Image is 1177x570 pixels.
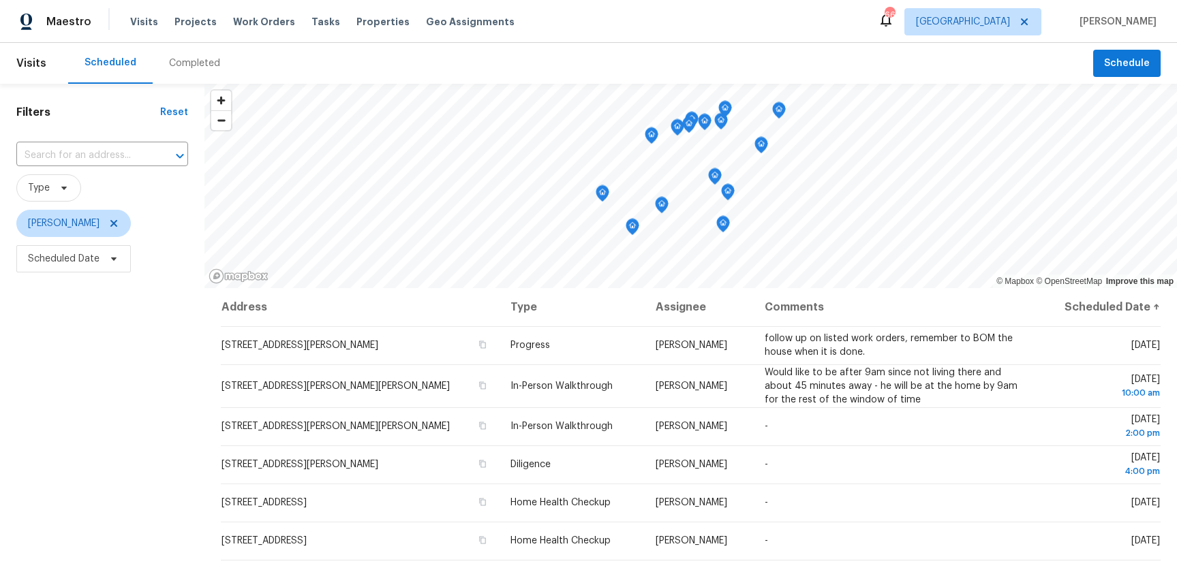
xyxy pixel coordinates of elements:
[16,145,150,166] input: Search for an address...
[1046,426,1160,440] div: 2:00 pm
[221,341,378,350] span: [STREET_ADDRESS][PERSON_NAME]
[1046,386,1160,400] div: 10:00 am
[476,534,489,546] button: Copy Address
[46,15,91,29] span: Maestro
[28,217,100,230] span: [PERSON_NAME]
[160,106,188,119] div: Reset
[765,536,768,545] span: -
[1131,536,1160,545] span: [DATE]
[645,127,658,148] div: Map marker
[885,8,894,22] div: 66
[510,498,611,507] span: Home Health Checkup
[765,334,1013,357] span: follow up on listed work orders, remember to BOM the house when it is done.
[510,381,613,391] span: In-Person Walkthrough
[1131,341,1160,350] span: [DATE]
[211,111,231,130] span: Zoom out
[698,114,712,135] div: Map marker
[1131,498,1160,507] span: [DATE]
[510,460,551,469] span: Diligence
[476,419,489,432] button: Copy Address
[656,341,727,350] span: [PERSON_NAME]
[221,460,378,469] span: [STREET_ADDRESS][PERSON_NAME]
[211,110,231,130] button: Zoom out
[426,15,515,29] span: Geo Assignments
[655,197,669,218] div: Map marker
[221,381,450,391] span: [STREET_ADDRESS][PERSON_NAME][PERSON_NAME]
[1074,15,1157,29] span: [PERSON_NAME]
[233,15,295,29] span: Work Orders
[28,181,50,195] span: Type
[754,288,1036,326] th: Comments
[476,458,489,470] button: Copy Address
[765,368,1018,405] span: Would like to be after 9am since not living there and about 45 minutes away - he will be at the h...
[1046,464,1160,478] div: 4:00 pm
[211,91,231,110] button: Zoom in
[170,146,189,165] button: Open
[476,496,489,508] button: Copy Address
[656,422,727,431] span: [PERSON_NAME]
[1093,50,1161,78] button: Schedule
[714,113,728,134] div: Map marker
[682,116,696,138] div: Map marker
[656,381,727,391] span: [PERSON_NAME]
[1106,276,1174,286] a: Improve this map
[356,15,410,29] span: Properties
[671,119,684,140] div: Map marker
[510,341,550,350] span: Progress
[16,48,46,78] span: Visits
[1036,276,1102,286] a: OpenStreetMap
[204,84,1177,288] canvas: Map
[996,276,1034,286] a: Mapbox
[718,101,732,122] div: Map marker
[221,498,307,507] span: [STREET_ADDRESS]
[209,268,269,284] a: Mapbox homepage
[1046,375,1160,400] span: [DATE]
[311,17,340,27] span: Tasks
[916,15,1010,29] span: [GEOGRAPHIC_DATA]
[772,102,786,123] div: Map marker
[85,56,136,69] div: Scheduled
[645,288,754,326] th: Assignee
[685,112,699,133] div: Map marker
[130,15,158,29] span: Visits
[28,252,100,266] span: Scheduled Date
[1104,55,1150,72] span: Schedule
[656,498,727,507] span: [PERSON_NAME]
[1046,415,1160,440] span: [DATE]
[765,498,768,507] span: -
[765,460,768,469] span: -
[721,184,735,205] div: Map marker
[716,216,730,237] div: Map marker
[476,338,489,351] button: Copy Address
[596,185,609,206] div: Map marker
[476,379,489,392] button: Copy Address
[1046,453,1160,478] span: [DATE]
[754,137,768,158] div: Map marker
[626,219,639,240] div: Map marker
[169,57,220,70] div: Completed
[510,536,611,545] span: Home Health Checkup
[221,422,450,431] span: [STREET_ADDRESS][PERSON_NAME][PERSON_NAME]
[221,536,307,545] span: [STREET_ADDRESS]
[510,422,613,431] span: In-Person Walkthrough
[656,536,727,545] span: [PERSON_NAME]
[765,422,768,431] span: -
[708,168,722,189] div: Map marker
[221,288,500,326] th: Address
[16,106,160,119] h1: Filters
[500,288,645,326] th: Type
[1035,288,1161,326] th: Scheduled Date ↑
[174,15,217,29] span: Projects
[656,460,727,469] span: [PERSON_NAME]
